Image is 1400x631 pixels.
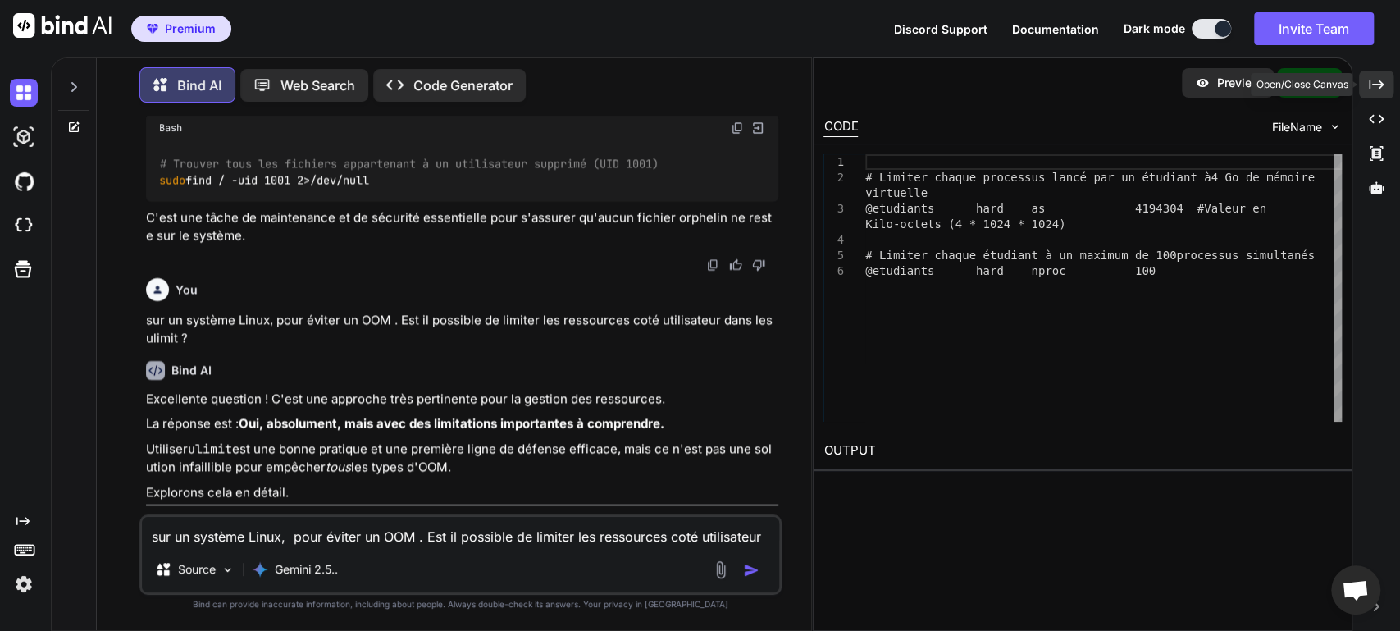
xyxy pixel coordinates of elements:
h6: You [176,281,198,298]
div: Open/Close Canvas [1251,73,1352,96]
img: darkAi-studio [10,123,38,151]
strong: Oui, absolument, mais avec des limitations importantes à comprendre. [239,415,664,431]
div: 3 [823,201,844,217]
span: 4 Go de mémoire [1211,171,1315,184]
span: Documentation [1012,22,1099,36]
span: sudo [159,172,185,187]
span: # Limiter chaque processus lancé par un étudiant à [865,171,1211,184]
p: Gemini 2.5.. [275,561,338,578]
p: Code Generator [413,75,513,95]
img: icon [743,562,759,578]
img: Pick Models [221,563,235,577]
p: Source [178,561,216,578]
p: sur un système Linux, pour éviter un OOM . Est il possible de limiter les ressources coté utilisa... [146,311,779,348]
p: Bind AI [177,75,221,95]
code: find / -uid 1001 2>/dev/null [159,155,659,189]
h2: OUTPUT [814,432,1352,470]
img: copy [706,258,719,272]
span: Valeur en [1205,202,1267,215]
img: attachment [711,560,730,579]
h6: Bind AI [171,362,212,378]
span: processus simultanés [1177,249,1316,262]
div: CODE [823,117,858,137]
img: Open in Browser [750,121,765,135]
span: Bash [159,121,182,135]
p: Preview [1216,75,1261,91]
img: Gemini 2.5 Pro [252,561,268,578]
button: Invite Team [1254,12,1374,45]
em: tous [326,459,351,474]
span: Dark mode [1124,21,1185,37]
img: like [729,258,742,272]
img: githubDark [10,167,38,195]
img: chevron down [1328,120,1342,134]
img: darkChat [10,79,38,107]
span: Discord Support [894,22,987,36]
img: dislike [752,258,765,272]
img: Bind AI [13,13,112,38]
button: Discord Support [894,21,987,38]
span: Premium [165,21,216,37]
p: C'est une tâche de maintenance et de sécurité essentielle pour s'assurer qu'aucun fichier orpheli... [146,208,779,245]
button: Documentation [1012,21,1099,38]
p: La réponse est : [146,414,779,433]
img: settings [10,570,38,598]
span: # Limiter chaque étudiant à un maximum de 100 [865,249,1176,262]
div: Ouvrir le chat [1331,565,1380,615]
img: preview [1195,75,1210,90]
p: Utiliser est une bonne pratique et une première ligne de défense efficace, mais ce n'est pas une ... [146,440,779,477]
span: FileName [1271,119,1321,135]
span: Kilo-octets (4 * 1024 * 1024) [865,217,1065,231]
div: 2 [823,170,844,185]
p: Web Search [280,75,355,95]
div: 5 [823,248,844,263]
span: @etudiants hard nproc 100 [865,264,1156,277]
img: premium [147,24,158,34]
span: # Trouver tous les fichiers appartenant à un utilisateur supprimé (UID 1001) [160,156,659,171]
img: cloudideIcon [10,212,38,240]
div: 1 [823,154,844,170]
span: @etudiants hard as 4194304 # [865,202,1204,215]
button: premiumPremium [131,16,231,42]
p: Bind can provide inaccurate information, including about people. Always double-check its answers.... [139,598,782,610]
code: ulimit [188,441,232,457]
div: 4 [823,232,844,248]
p: Explorons cela en détail. [146,483,779,502]
p: Excellente question ! C'est une approche très pertinente pour la gestion des ressources. [146,390,779,409]
div: 6 [823,263,844,279]
img: copy [731,121,744,135]
span: virtuelle [865,186,928,199]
